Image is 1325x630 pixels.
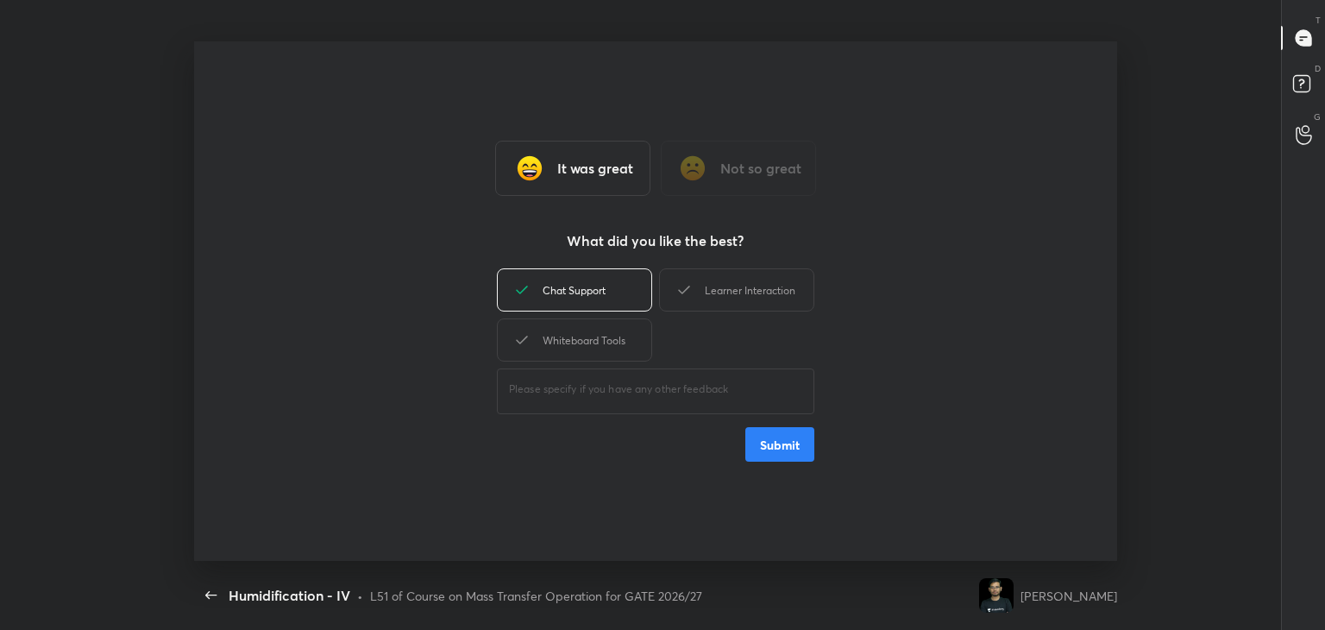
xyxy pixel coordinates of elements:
button: Submit [745,427,814,462]
div: Humidification - IV [229,585,350,606]
div: L51 of Course on Mass Transfer Operation for GATE 2026/27 [370,587,702,605]
div: Whiteboard Tools [497,318,652,362]
h3: It was great [557,158,633,179]
p: G [1314,110,1321,123]
img: 143f78ded8b14cd2875f9ae30291ab3c.jpg [979,578,1014,613]
div: [PERSON_NAME] [1020,587,1117,605]
p: T [1316,14,1321,27]
h3: Not so great [720,158,801,179]
div: Chat Support [497,268,652,312]
div: • [357,587,363,605]
img: grinning_face_with_smiling_eyes_cmp.gif [512,151,547,186]
p: D [1315,62,1321,75]
div: Learner Interaction [659,268,814,312]
img: frowning_face_cmp.gif [675,151,710,186]
h3: What did you like the best? [567,230,744,251]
